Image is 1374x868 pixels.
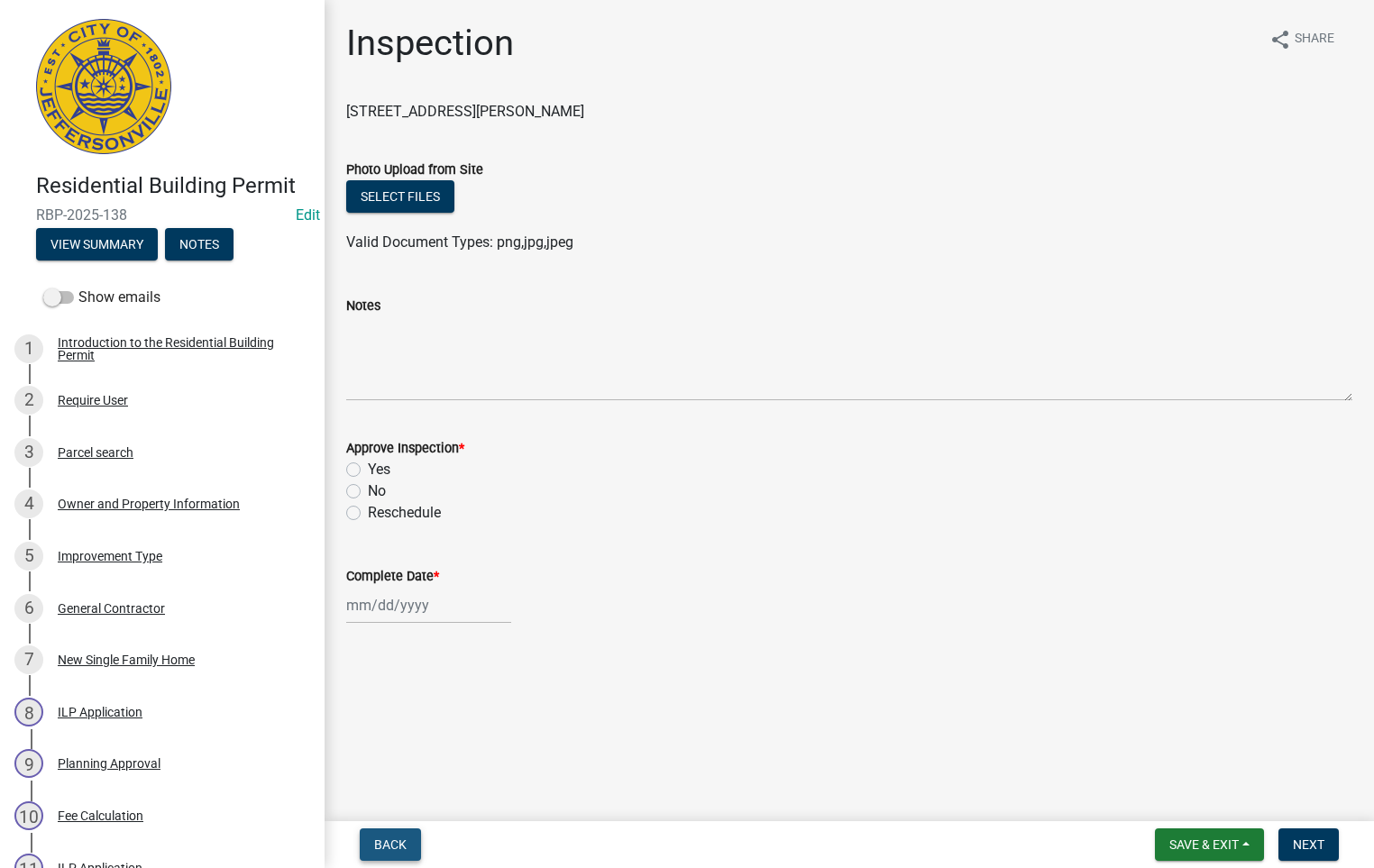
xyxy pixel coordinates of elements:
p: [STREET_ADDRESS][PERSON_NAME] [346,101,1352,123]
div: Planning Approval [58,757,160,770]
div: ILP Application [58,706,142,718]
span: Save & Exit [1169,837,1239,852]
span: Share [1295,29,1334,50]
div: New Single Family Home [58,653,195,666]
div: Improvement Type [58,550,162,562]
div: 6 [14,594,43,623]
div: General Contractor [58,602,165,615]
div: 8 [14,698,43,726]
i: share [1269,29,1291,50]
div: 2 [14,386,43,415]
button: shareShare [1255,22,1349,57]
div: Introduction to the Residential Building Permit [58,336,296,361]
label: Yes [368,459,390,480]
div: 10 [14,801,43,830]
button: Notes [165,228,234,260]
span: Back [374,837,407,852]
label: Complete Date [346,571,439,583]
button: Save & Exit [1155,828,1264,861]
button: Select files [346,180,454,213]
wm-modal-confirm: Edit Application Number [296,206,320,224]
wm-modal-confirm: Notes [165,238,234,252]
label: Reschedule [368,502,441,524]
div: Fee Calculation [58,809,143,822]
span: Valid Document Types: png,jpg,jpeg [346,233,573,251]
h4: Residential Building Permit [36,173,310,199]
div: 5 [14,542,43,571]
button: Back [360,828,421,861]
div: 7 [14,645,43,674]
div: 1 [14,334,43,363]
button: View Summary [36,228,158,260]
div: 3 [14,438,43,467]
label: Notes [346,300,380,313]
h1: Inspection [346,22,514,65]
wm-modal-confirm: Summary [36,238,158,252]
label: Approve Inspection [346,443,464,455]
div: Owner and Property Information [58,498,240,510]
span: Next [1293,837,1324,852]
div: Require User [58,394,128,407]
label: No [368,480,386,502]
input: mm/dd/yyyy [346,587,511,624]
div: 9 [14,749,43,778]
span: RBP-2025-138 [36,206,289,224]
a: Edit [296,206,320,224]
div: Parcel search [58,446,133,459]
div: 4 [14,489,43,518]
label: Show emails [43,287,160,308]
button: Next [1278,828,1339,861]
img: City of Jeffersonville, Indiana [36,19,171,154]
label: Photo Upload from Site [346,164,483,177]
